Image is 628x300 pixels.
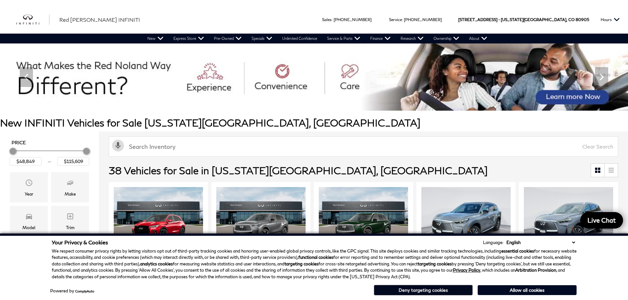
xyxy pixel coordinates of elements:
div: Price [10,146,89,166]
nav: Main Navigation [142,34,492,43]
span: Go to slide 3 [302,98,308,105]
div: Trim [66,224,75,231]
input: Maximum [57,157,89,166]
a: About [464,34,492,43]
span: Sales [322,17,332,22]
span: Go to slide 7 [339,98,345,105]
span: [US_STATE][GEOGRAPHIC_DATA], [501,6,567,34]
span: Live Chat [584,216,619,224]
span: : [402,17,403,22]
a: Finance [365,34,396,43]
button: Allow all cookies [478,285,577,295]
a: Ownership [429,34,464,43]
span: Red [PERSON_NAME] INFINITI [59,16,140,23]
a: Privacy Policy [453,267,480,273]
img: 2026 INFINITI QX60 Luxe AWD 1 [524,187,614,255]
div: YearYear [10,172,48,203]
a: Express Store [168,34,209,43]
img: 2025 INFINITI QX50 Sport AWD 1 [114,187,204,255]
span: Service [389,17,402,22]
span: Model [25,211,33,224]
button: Deny targeting cookies [374,285,473,295]
div: Previous [20,67,33,87]
button: Open the hours dropdown [597,6,623,34]
div: Model [22,224,35,231]
a: Unlimited Confidence [277,34,322,43]
div: 1 / 2 [319,187,409,255]
img: 2026 INFINITI QX60 Luxe AWD 1 [421,187,512,255]
div: MakeMake [51,172,89,203]
a: Live Chat [580,212,623,229]
svg: Click to toggle on voice search [112,140,124,151]
strong: analytics cookies [140,261,173,266]
img: 2026 INFINITI QX60 Pure AWD 1 [216,187,307,255]
img: 2026 INFINITI QX60 Luxe AWD 1 [319,187,409,255]
div: TrimTrim [51,206,89,236]
span: Trim [66,211,74,224]
div: Minimum Price [10,148,16,154]
strong: targeting cookies [284,261,318,266]
span: Go to slide 6 [329,98,336,105]
a: [PHONE_NUMBER] [334,17,372,22]
input: Minimum [10,157,42,166]
select: Language Select [505,239,577,246]
a: Research [396,34,429,43]
span: Go to slide 1 [283,98,290,105]
strong: essential cookies [501,248,534,254]
span: 38 Vehicles for Sale in [US_STATE][GEOGRAPHIC_DATA], [GEOGRAPHIC_DATA] [109,164,488,176]
a: New [142,34,168,43]
a: Specials [247,34,277,43]
a: Red [PERSON_NAME] INFINITI [59,16,140,24]
span: Your Privacy & Cookies [52,239,108,245]
a: infiniti [16,14,49,25]
strong: functional cookies [298,255,333,260]
span: CO [568,6,575,34]
span: Go to slide 5 [320,98,327,105]
span: Go to slide 2 [292,98,299,105]
p: We respect consumer privacy rights by letting visitors opt out of third-party tracking cookies an... [52,248,577,280]
img: INFINITI [16,14,49,25]
span: : [332,17,333,22]
a: [STREET_ADDRESS] • [US_STATE][GEOGRAPHIC_DATA], CO 80905 [458,17,589,22]
a: [PHONE_NUMBER] [404,17,442,22]
div: ModelModel [10,206,48,236]
div: 1 / 2 [216,187,307,255]
span: [STREET_ADDRESS] • [458,6,500,34]
span: Go to slide 4 [311,98,317,105]
div: 1 / 2 [524,187,614,255]
div: 1 / 2 [114,187,204,255]
a: Pre-Owned [209,34,247,43]
div: Year [25,190,33,198]
span: Year [25,177,33,190]
div: 1 / 2 [421,187,512,255]
div: Language: [483,240,503,245]
span: 80905 [576,6,589,34]
span: Make [66,177,74,190]
a: Service & Parts [322,34,365,43]
div: Make [65,190,76,198]
div: Maximum Price [83,148,90,154]
a: ComplyAuto [75,289,94,293]
div: Powered by [50,289,94,293]
h5: Price [12,140,87,146]
input: Search Inventory [109,136,618,157]
strong: Arbitration Provision [515,267,556,273]
div: Next [595,67,608,87]
strong: targeting cookies [418,261,452,266]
